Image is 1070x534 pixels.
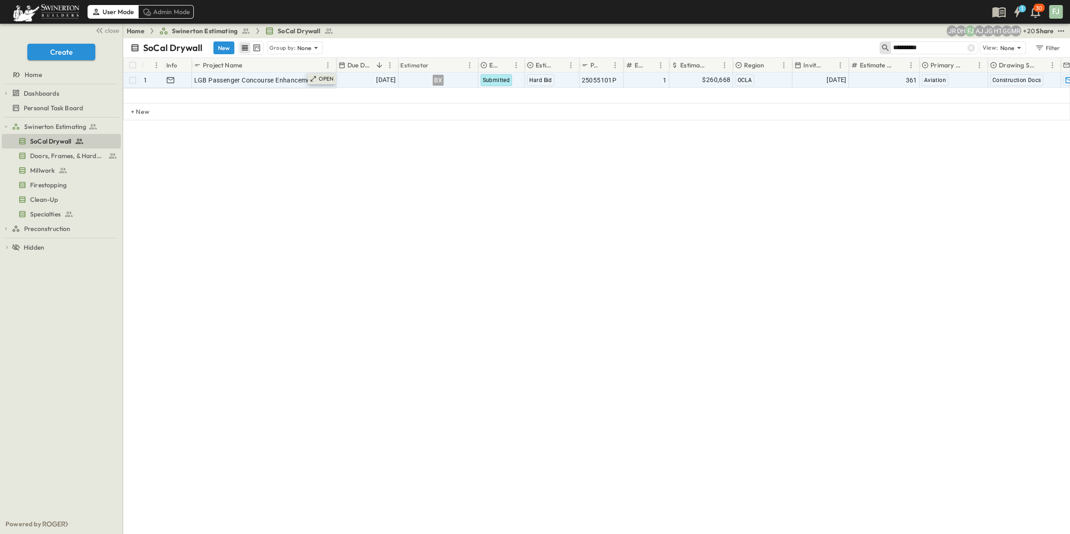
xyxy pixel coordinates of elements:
[194,76,320,85] span: LGB Passenger Concourse Enhancements
[2,207,121,221] div: Specialtiestest
[999,61,1035,70] p: Drawing Status
[1037,60,1047,70] button: Sort
[30,151,104,160] span: Doors, Frames, & Hardware
[905,76,917,85] span: 361
[2,134,121,149] div: SoCal Drywalltest
[172,26,238,36] span: Swinerton Estimating
[827,75,846,85] span: [DATE]
[905,60,916,71] button: Menu
[203,61,242,70] p: Project Name
[2,193,119,206] a: Clean-Up
[30,137,71,146] span: SoCal Drywall
[1031,41,1063,54] button: Filter
[244,60,254,70] button: Sort
[145,60,155,70] button: Sort
[2,102,119,114] a: Personal Task Board
[2,192,121,207] div: Clean-Uptest
[778,60,789,71] button: Menu
[663,76,667,85] span: 1
[138,5,194,19] div: Admin Mode
[11,2,81,21] img: 6c363589ada0b36f064d841b69d3a419a338230e66bb0a533688fa5cc3e9e735.png
[1036,26,1054,36] div: Share
[529,77,552,83] span: Hard Bid
[590,61,598,70] p: P-Code
[974,26,985,36] div: Anthony Jimenez (anthony.jimenez@swinerton.com)
[2,101,121,115] div: Personal Task Boardtest
[1049,5,1063,19] div: FJ
[131,107,136,116] p: + New
[974,60,985,71] button: Menu
[88,5,138,19] div: User Mode
[860,61,894,70] p: Estimate Number
[239,42,250,53] button: row view
[319,75,334,82] p: OPEN
[511,60,522,71] button: Menu
[127,26,145,36] a: Home
[12,222,119,235] a: Preconstruction
[278,26,320,36] span: SoCal Drywall
[30,195,58,204] span: Clean-Up
[600,60,610,70] button: Sort
[238,41,264,55] div: table view
[12,87,119,100] a: Dashboards
[1021,5,1023,12] h6: 1
[165,58,192,72] div: Info
[1055,26,1066,36] button: test
[143,41,202,54] p: SoCal Drywall
[1048,4,1064,20] button: FJ
[144,76,146,85] p: 1
[835,60,846,71] button: Menu
[1010,26,1021,36] div: Meghana Raj (meghana.raj@swinerton.com)
[2,178,121,192] div: Firestoppingtest
[24,89,59,98] span: Dashboards
[956,26,967,36] div: Daryll Hayward (daryll.hayward@swinerton.com)
[265,26,333,36] a: SoCal Drywall
[12,120,119,133] a: Swinerton Estimating
[2,163,121,178] div: Millworktest
[489,61,499,70] p: Estimate Status
[645,60,655,70] button: Sort
[433,75,444,86] div: BX
[1000,43,1014,52] p: None
[347,61,372,70] p: Due Date
[24,224,71,233] span: Preconstruction
[27,44,95,60] button: Create
[159,26,250,36] a: Swinerton Estimating
[30,180,67,190] span: Firestopping
[24,103,83,113] span: Personal Task Board
[536,61,553,70] p: Estimate Type
[582,76,617,85] span: 25055101P
[2,221,121,236] div: Preconstructiontest
[2,208,119,221] a: Specialties
[709,60,719,70] button: Sort
[2,135,119,148] a: SoCal Drywall
[24,243,44,252] span: Hidden
[501,60,511,70] button: Sort
[1001,26,1012,36] div: Gerrad Gerber (gerrad.gerber@swinerton.com)
[610,60,620,71] button: Menu
[166,52,177,78] div: Info
[565,60,576,71] button: Menu
[803,61,823,70] p: Invite Date
[1023,26,1032,36] p: + 20
[213,41,234,54] button: New
[2,164,119,177] a: Millwork
[374,60,384,70] button: Sort
[127,26,339,36] nav: breadcrumbs
[1008,4,1026,20] button: 1
[464,60,475,71] button: Menu
[297,43,312,52] p: None
[964,60,974,70] button: Sort
[1034,43,1060,53] div: Filter
[30,210,61,219] span: Specialties
[825,60,835,70] button: Sort
[2,149,121,163] div: Doors, Frames, & Hardwaretest
[738,77,752,83] span: OCLA
[992,77,1041,83] span: Construction Docs
[982,43,998,53] p: View:
[2,179,119,191] a: Firestopping
[269,43,295,52] p: Group by:
[30,166,55,175] span: Millwork
[400,52,429,78] div: Estimator
[1047,60,1058,71] button: Menu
